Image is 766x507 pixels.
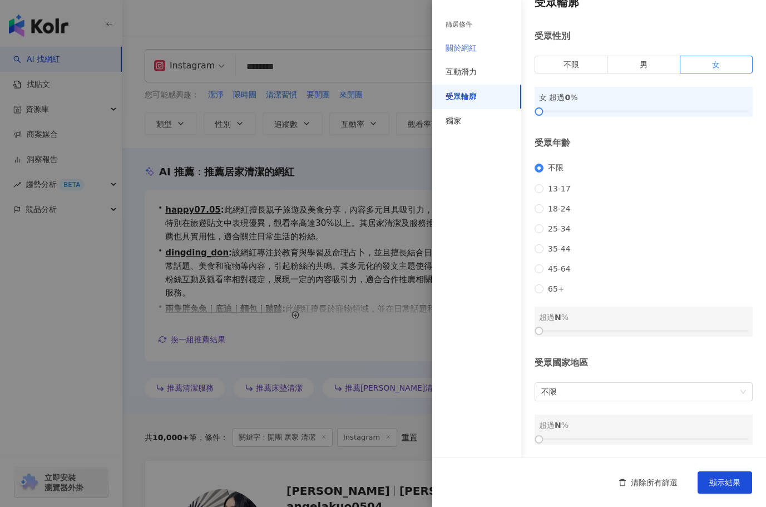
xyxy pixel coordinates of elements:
button: 清除所有篩選 [607,471,689,494]
div: 受眾年齡 [535,137,753,149]
span: 18-24 [543,204,575,213]
div: 互動潛力 [446,67,477,78]
span: N [555,421,561,430]
span: 35-44 [543,244,575,253]
div: 受眾性別 [535,30,753,42]
span: 65+ [543,284,569,293]
div: 超過 % [539,419,748,431]
div: 篩選條件 [446,20,472,29]
span: 0 [565,93,570,102]
span: 清除所有篩選 [631,478,678,487]
div: 超過 % [539,311,748,323]
span: 45-64 [543,264,575,273]
button: 顯示結果 [698,471,752,494]
span: 女 [712,60,720,69]
div: 受眾國家地區 [535,357,753,369]
span: 不限 [543,163,568,173]
div: 關於網紅 [446,43,477,54]
span: 男 [640,60,648,69]
span: 25-34 [543,224,575,233]
span: 不限 [564,60,579,69]
span: 不限 [541,383,746,401]
div: 受眾輪廓 [446,91,477,102]
div: 獨家 [446,116,461,127]
span: 13-17 [543,184,575,193]
span: 顯示結果 [709,478,740,487]
span: N [555,313,561,322]
span: delete [619,479,626,486]
div: 女 超過 % [539,91,748,104]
